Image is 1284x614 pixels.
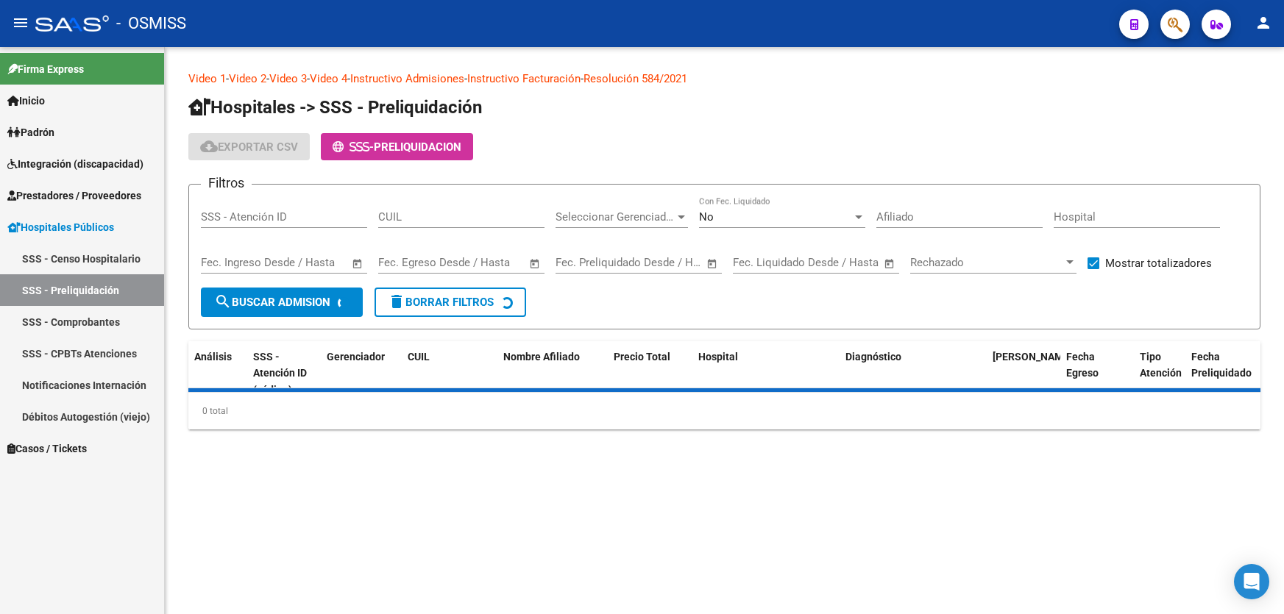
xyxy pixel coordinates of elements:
[388,296,494,309] span: Borrar Filtros
[1140,351,1182,379] span: Tipo Atención
[188,393,1260,429] div: 0 total
[845,351,901,363] span: Diagnóstico
[7,440,87,457] span: Casos / Tickets
[350,255,366,272] button: Open calendar
[188,341,247,406] datatable-header-cell: Análisis
[882,255,898,272] button: Open calendar
[408,351,430,363] span: CUIL
[274,256,345,269] input: Fecha fin
[375,288,526,317] button: Borrar Filtros
[698,351,738,363] span: Hospital
[201,173,252,193] h3: Filtros
[229,72,266,85] a: Video 2
[608,341,692,406] datatable-header-cell: Precio Total
[327,351,385,363] span: Gerenciador
[987,341,1060,406] datatable-header-cell: Fecha Ingreso
[910,256,1063,269] span: Rechazado
[201,256,260,269] input: Fecha inicio
[7,61,84,77] span: Firma Express
[269,72,307,85] a: Video 3
[321,133,473,160] button: -PRELIQUIDACION
[628,256,700,269] input: Fecha fin
[527,255,544,272] button: Open calendar
[214,296,330,309] span: Buscar admision
[733,256,792,269] input: Fecha inicio
[12,14,29,32] mat-icon: menu
[1255,14,1272,32] mat-icon: person
[214,293,232,310] mat-icon: search
[497,341,608,406] datatable-header-cell: Nombre Afiliado
[247,341,321,406] datatable-header-cell: SSS - Atención ID (código)
[451,256,522,269] input: Fecha fin
[806,256,877,269] input: Fecha fin
[1185,341,1259,406] datatable-header-cell: Fecha Preliquidado
[7,93,45,109] span: Inicio
[556,210,675,224] span: Seleccionar Gerenciador
[350,72,464,85] a: Instructivo Admisiones
[1134,341,1185,406] datatable-header-cell: Tipo Atención
[188,72,226,85] a: Video 1
[699,210,714,224] span: No
[692,341,840,406] datatable-header-cell: Hospital
[200,138,218,155] mat-icon: cloud_download
[188,133,310,160] button: Exportar CSV
[7,188,141,204] span: Prestadores / Proveedores
[116,7,186,40] span: - OSMISS
[556,256,615,269] input: Fecha inicio
[201,288,363,317] button: Buscar admision
[378,256,438,269] input: Fecha inicio
[333,140,374,154] span: -
[188,97,482,118] span: Hospitales -> SSS - Preliquidación
[188,71,1260,87] p: - - - - - -
[7,219,114,235] span: Hospitales Públicos
[584,72,687,85] a: Resolución 584/2021
[1060,341,1134,406] datatable-header-cell: Fecha Egreso
[388,293,405,310] mat-icon: delete
[310,72,347,85] a: Video 4
[194,351,232,363] span: Análisis
[374,140,461,154] span: PRELIQUIDACION
[7,156,143,172] span: Integración (discapacidad)
[1066,351,1099,379] span: Fecha Egreso
[200,140,298,154] span: Exportar CSV
[7,124,54,140] span: Padrón
[402,341,497,406] datatable-header-cell: CUIL
[321,341,402,406] datatable-header-cell: Gerenciador
[614,351,670,363] span: Precio Total
[1191,351,1252,379] span: Fecha Preliquidado
[467,72,581,85] a: Instructivo Facturación
[840,341,987,406] datatable-header-cell: Diagnóstico
[704,255,721,272] button: Open calendar
[253,351,307,396] span: SSS - Atención ID (código)
[1105,254,1212,272] span: Mostrar totalizadores
[1234,564,1269,599] div: Open Intercom Messenger
[503,351,580,363] span: Nombre Afiliado
[993,351,1072,363] span: [PERSON_NAME]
